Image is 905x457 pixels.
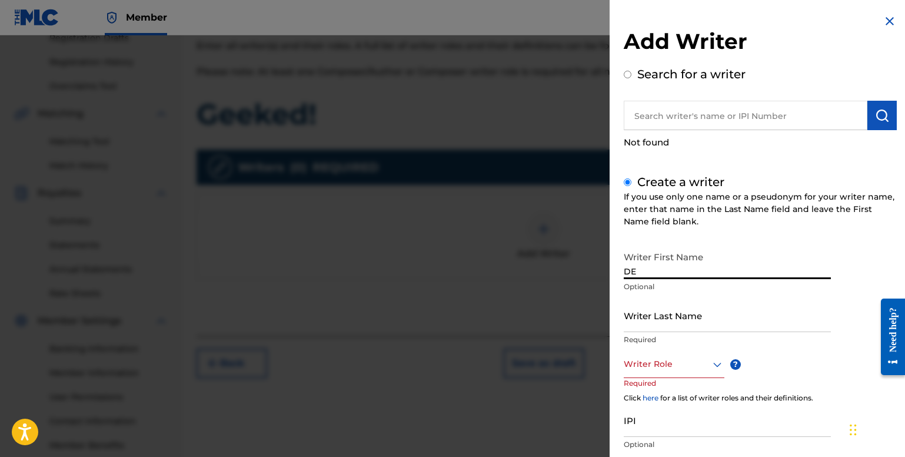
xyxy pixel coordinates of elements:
[643,393,658,402] a: here
[624,439,831,450] p: Optional
[624,378,668,405] p: Required
[105,11,119,25] img: Top Rightsholder
[624,28,897,58] h2: Add Writer
[624,282,831,292] p: Optional
[850,412,857,448] div: Drag
[624,335,831,345] p: Required
[14,9,59,26] img: MLC Logo
[637,175,724,189] label: Create a writer
[624,130,897,155] div: Not found
[624,101,867,130] input: Search writer's name or IPI Number
[624,393,897,403] div: Click for a list of writer roles and their definitions.
[846,400,905,457] iframe: Chat Widget
[637,67,746,81] label: Search for a writer
[872,289,905,384] iframe: Resource Center
[875,108,889,122] img: Search Works
[730,359,741,370] span: ?
[126,11,167,24] span: Member
[624,191,897,228] div: If you use only one name or a pseudonym for your writer name, enter that name in the Last Name fi...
